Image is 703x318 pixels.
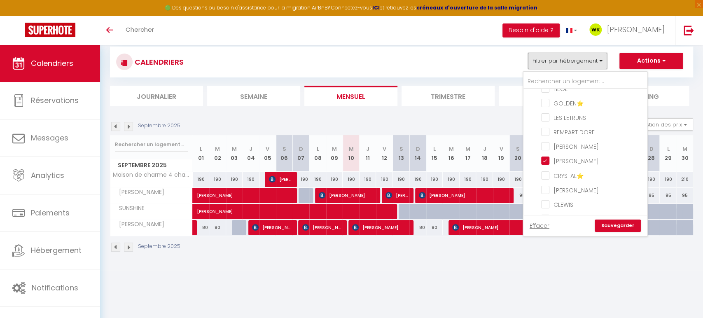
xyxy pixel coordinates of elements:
[385,187,408,203] span: [PERSON_NAME]
[376,172,393,187] div: 190
[684,25,694,35] img: logout
[31,170,64,180] span: Analytics
[676,188,693,203] div: 95
[443,135,460,172] th: 16
[443,172,460,187] div: 190
[215,145,220,153] abbr: M
[25,23,75,37] img: Super Booking
[193,172,210,187] div: 190
[523,71,648,237] div: Filtrer par hébergement
[383,145,386,153] abbr: V
[460,172,476,187] div: 190
[193,135,210,172] th: 01
[343,135,360,172] th: 10
[460,135,476,172] th: 17
[493,135,510,172] th: 19
[376,135,393,172] th: 12
[283,145,286,153] abbr: S
[426,220,443,235] div: 80
[226,172,243,187] div: 190
[31,245,82,255] span: Hébergement
[509,135,526,172] th: 20
[554,85,568,93] span: HEOL
[269,171,292,187] span: [PERSON_NAME]
[309,135,326,172] th: 08
[193,204,210,220] a: [PERSON_NAME]
[399,145,403,153] abbr: S
[299,145,303,153] abbr: D
[452,220,525,235] span: [PERSON_NAME]
[554,114,586,122] span: LES LETRUNS
[483,145,486,153] abbr: J
[266,145,269,153] abbr: V
[643,188,660,203] div: 95
[360,172,376,187] div: 190
[660,188,677,203] div: 95
[372,4,380,11] a: ICI
[302,220,342,235] span: [PERSON_NAME]
[200,145,202,153] abbr: L
[554,201,573,209] span: CLEWIS
[110,159,192,171] span: Septembre 2025
[197,183,311,199] span: [PERSON_NAME]
[326,172,343,187] div: 190
[416,4,537,11] a: créneaux d'ouverture de la salle migration
[31,95,79,105] span: Réservations
[409,135,426,172] th: 14
[209,172,226,187] div: 190
[419,187,509,203] span: [PERSON_NAME]
[649,145,654,153] abbr: D
[115,137,188,152] input: Rechercher un logement...
[343,172,360,187] div: 190
[366,145,369,153] abbr: J
[110,86,203,106] li: Journalier
[554,186,599,194] span: [PERSON_NAME]
[493,172,510,187] div: 190
[523,74,647,89] input: Rechercher un logement...
[402,86,495,106] li: Trimestre
[632,118,693,131] button: Gestion des prix
[119,16,160,45] a: Chercher
[133,53,184,71] h3: CALENDRIERS
[249,145,252,153] abbr: J
[309,172,326,187] div: 190
[207,86,300,106] li: Semaine
[243,135,259,172] th: 04
[433,145,436,153] abbr: L
[348,145,353,153] abbr: M
[193,220,210,235] div: 80
[193,188,210,203] a: [PERSON_NAME]
[7,3,31,28] button: Ouvrir le widget de chat LiveChat
[667,145,669,153] abbr: L
[112,204,147,213] span: SUNSHINE
[209,135,226,172] th: 02
[232,145,237,153] abbr: M
[583,16,675,45] a: ... [PERSON_NAME]
[326,135,343,172] th: 09
[500,145,503,153] abbr: V
[332,145,337,153] abbr: M
[360,135,376,172] th: 11
[259,135,276,172] th: 05
[276,135,293,172] th: 06
[31,58,73,68] span: Calendriers
[31,133,68,143] span: Messages
[676,135,693,172] th: 30
[393,172,410,187] div: 190
[352,220,409,235] span: [PERSON_NAME]
[32,283,78,293] span: Notifications
[316,145,319,153] abbr: L
[660,135,677,172] th: 29
[509,172,526,187] div: 190
[138,122,180,130] p: Septembre 2025
[112,220,166,229] span: [PERSON_NAME]
[499,86,592,106] li: Tâches
[502,23,560,37] button: Besoin d'aide ?
[528,53,607,69] button: Filtrer par hébergement
[476,135,493,172] th: 18
[643,135,660,172] th: 28
[509,188,526,203] div: 95
[465,145,470,153] abbr: M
